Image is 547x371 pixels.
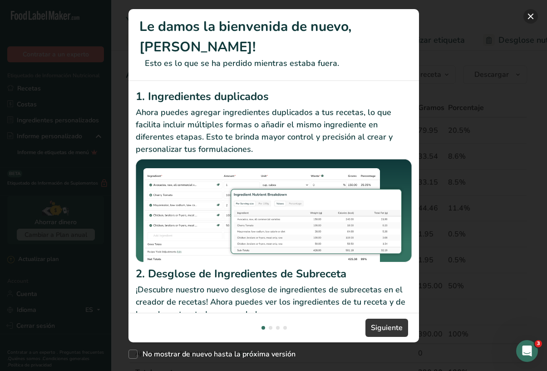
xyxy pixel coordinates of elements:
[136,266,412,282] h2: 2. Desglose de Ingredientes de Subreceta
[516,340,538,362] iframe: Intercom live chat
[136,106,412,155] p: Ahora puedes agregar ingredientes duplicados a tus recetas, lo que facilita incluir múltiples for...
[371,322,403,333] span: Siguiente
[365,319,408,337] button: Siguiente
[535,340,542,347] span: 3
[136,88,412,105] h2: 1. Ingredientes duplicados
[136,159,412,262] img: Ingredientes duplicados
[138,350,296,359] span: No mostrar de nuevo hasta la próxima versión
[139,16,408,57] h1: Le damos la bienvenida de nuevo, [PERSON_NAME]!
[136,284,412,321] p: ¡Descubre nuestro nuevo desglose de ingredientes de subrecetas en el creador de recetas! Ahora pu...
[139,57,408,70] p: Esto es lo que se ha perdido mientras estaba fuera.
